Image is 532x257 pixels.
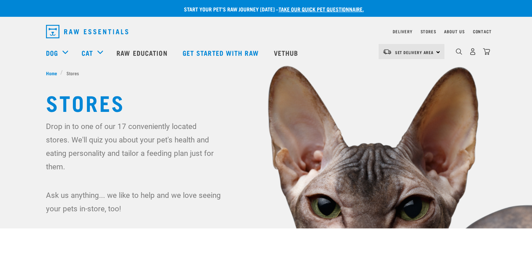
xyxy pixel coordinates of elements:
[46,120,222,173] p: Drop in to one of our 17 conveniently located stores. We'll quiz you about your pet's health and ...
[176,39,267,66] a: Get started with Raw
[82,48,93,58] a: Cat
[46,70,61,77] a: Home
[46,25,128,38] img: Raw Essentials Logo
[46,188,222,215] p: Ask us anything... we like to help and we love seeing your pets in-store, too!
[456,48,462,55] img: home-icon-1@2x.png
[444,30,465,33] a: About Us
[267,39,307,66] a: Vethub
[110,39,176,66] a: Raw Education
[46,70,486,77] nav: breadcrumbs
[279,7,364,10] a: take our quick pet questionnaire.
[46,48,58,58] a: Dog
[421,30,436,33] a: Stores
[46,90,486,114] h1: Stores
[395,51,434,53] span: Set Delivery Area
[393,30,412,33] a: Delivery
[41,22,492,41] nav: dropdown navigation
[46,70,57,77] span: Home
[473,30,492,33] a: Contact
[383,49,392,55] img: van-moving.png
[483,48,490,55] img: home-icon@2x.png
[469,48,476,55] img: user.png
